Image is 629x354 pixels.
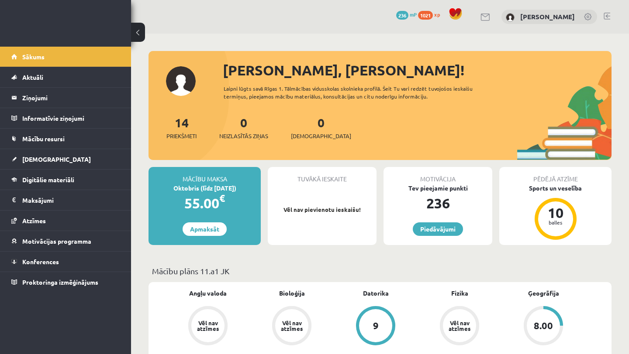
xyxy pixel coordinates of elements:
[11,108,120,128] a: Informatīvie ziņojumi
[152,265,608,277] p: Mācību plāns 11.a1 JK
[22,73,43,81] span: Aktuāli
[543,220,569,225] div: balles
[272,205,372,214] p: Vēl nav pievienotu ieskaišu!
[22,237,91,245] span: Motivācijas programma
[11,190,120,210] a: Maksājumi
[22,88,120,108] legend: Ziņojumi
[11,129,120,149] a: Mācību resursi
[22,278,98,286] span: Proktoringa izmēģinājums
[11,170,120,190] a: Digitālie materiāli
[396,11,417,18] a: 236 mP
[418,11,444,18] a: 1021 xp
[543,206,569,220] div: 10
[499,184,612,241] a: Sports un veselība 10 balles
[22,217,46,225] span: Atzīmes
[22,135,65,143] span: Mācību resursi
[447,320,472,331] div: Vēl nav atzīmes
[499,184,612,193] div: Sports un veselība
[11,47,120,67] a: Sākums
[22,258,59,265] span: Konferences
[418,11,433,20] span: 1021
[11,272,120,292] a: Proktoringa izmēģinājums
[11,67,120,87] a: Aktuāli
[11,252,120,272] a: Konferences
[384,193,492,214] div: 236
[413,222,463,236] a: Piedāvājumi
[363,289,389,298] a: Datorika
[291,115,351,140] a: 0[DEMOGRAPHIC_DATA]
[268,167,377,184] div: Tuvākā ieskaite
[22,108,120,128] legend: Informatīvie ziņojumi
[410,11,417,18] span: mP
[384,184,492,193] div: Tev pieejamie punkti
[451,289,468,298] a: Fizika
[219,115,268,140] a: 0Neizlasītās ziņas
[534,321,553,330] div: 8.00
[166,306,250,347] a: Vēl nav atzīmes
[528,289,559,298] a: Ģeogrāfija
[11,88,120,108] a: Ziņojumi
[149,184,261,193] div: Oktobris (līdz [DATE])
[280,320,304,331] div: Vēl nav atzīmes
[291,132,351,140] span: [DEMOGRAPHIC_DATA]
[384,167,492,184] div: Motivācija
[149,167,261,184] div: Mācību maksa
[22,190,120,210] legend: Maksājumi
[10,15,79,37] a: Rīgas 1. Tālmācības vidusskola
[279,289,305,298] a: Bioloģija
[418,306,501,347] a: Vēl nav atzīmes
[22,176,74,184] span: Digitālie materiāli
[434,11,440,18] span: xp
[224,85,501,100] div: Laipni lūgts savā Rīgas 1. Tālmācības vidusskolas skolnieka profilā. Šeit Tu vari redzēt tuvojošo...
[334,306,418,347] a: 9
[22,53,45,61] span: Sākums
[223,60,612,81] div: [PERSON_NAME], [PERSON_NAME]!
[396,11,408,20] span: 236
[250,306,334,347] a: Vēl nav atzīmes
[219,132,268,140] span: Neizlasītās ziņas
[499,167,612,184] div: Pēdējā atzīme
[11,149,120,169] a: [DEMOGRAPHIC_DATA]
[166,132,197,140] span: Priekšmeti
[501,306,585,347] a: 8.00
[11,231,120,251] a: Motivācijas programma
[183,222,227,236] a: Apmaksāt
[373,321,379,330] div: 9
[196,320,220,331] div: Vēl nav atzīmes
[189,289,227,298] a: Angļu valoda
[219,192,225,204] span: €
[520,12,575,21] a: [PERSON_NAME]
[22,155,91,163] span: [DEMOGRAPHIC_DATA]
[11,211,120,231] a: Atzīmes
[166,115,197,140] a: 14Priekšmeti
[506,13,515,22] img: Gabriela Annija Andersone
[149,193,261,214] div: 55.00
